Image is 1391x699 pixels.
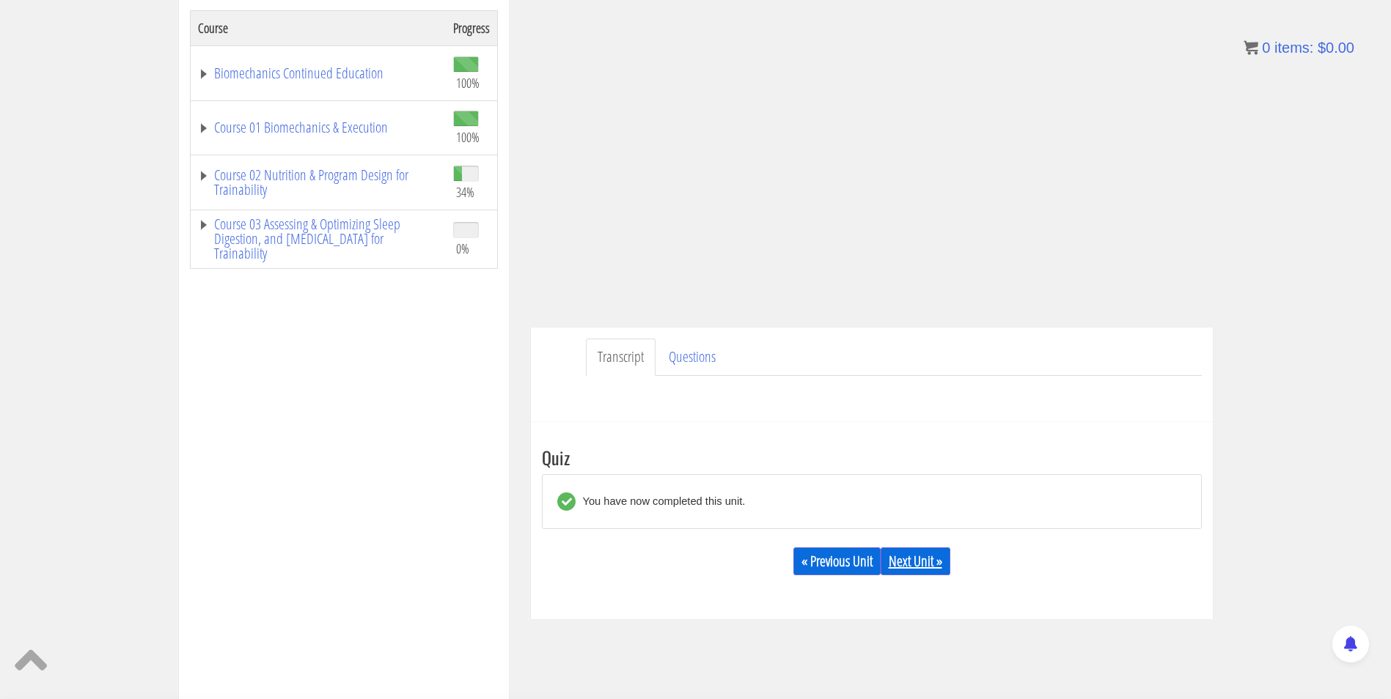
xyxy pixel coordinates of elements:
a: Course 02 Nutrition & Program Design for Trainability [198,168,438,197]
img: icon11.png [1244,40,1258,55]
div: You have now completed this unit. [576,492,746,511]
span: 100% [456,129,480,145]
h3: Quiz [542,448,1202,467]
a: Questions [657,339,727,376]
a: Transcript [586,339,656,376]
span: 100% [456,75,480,91]
a: Course 03 Assessing & Optimizing Sleep Digestion, and [MEDICAL_DATA] for Trainability [198,217,438,261]
span: 34% [456,184,474,200]
a: Next Unit » [881,547,950,575]
a: « Previous Unit [793,547,881,575]
th: Progress [446,10,498,45]
th: Course [190,10,446,45]
span: 0% [456,240,469,256]
a: 0 items: $0.00 [1244,40,1354,56]
a: Biomechanics Continued Education [198,66,438,81]
bdi: 0.00 [1318,40,1354,56]
span: 0 [1262,40,1270,56]
a: Course 01 Biomechanics & Execution [198,120,438,135]
span: $ [1318,40,1326,56]
span: items: [1274,40,1313,56]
